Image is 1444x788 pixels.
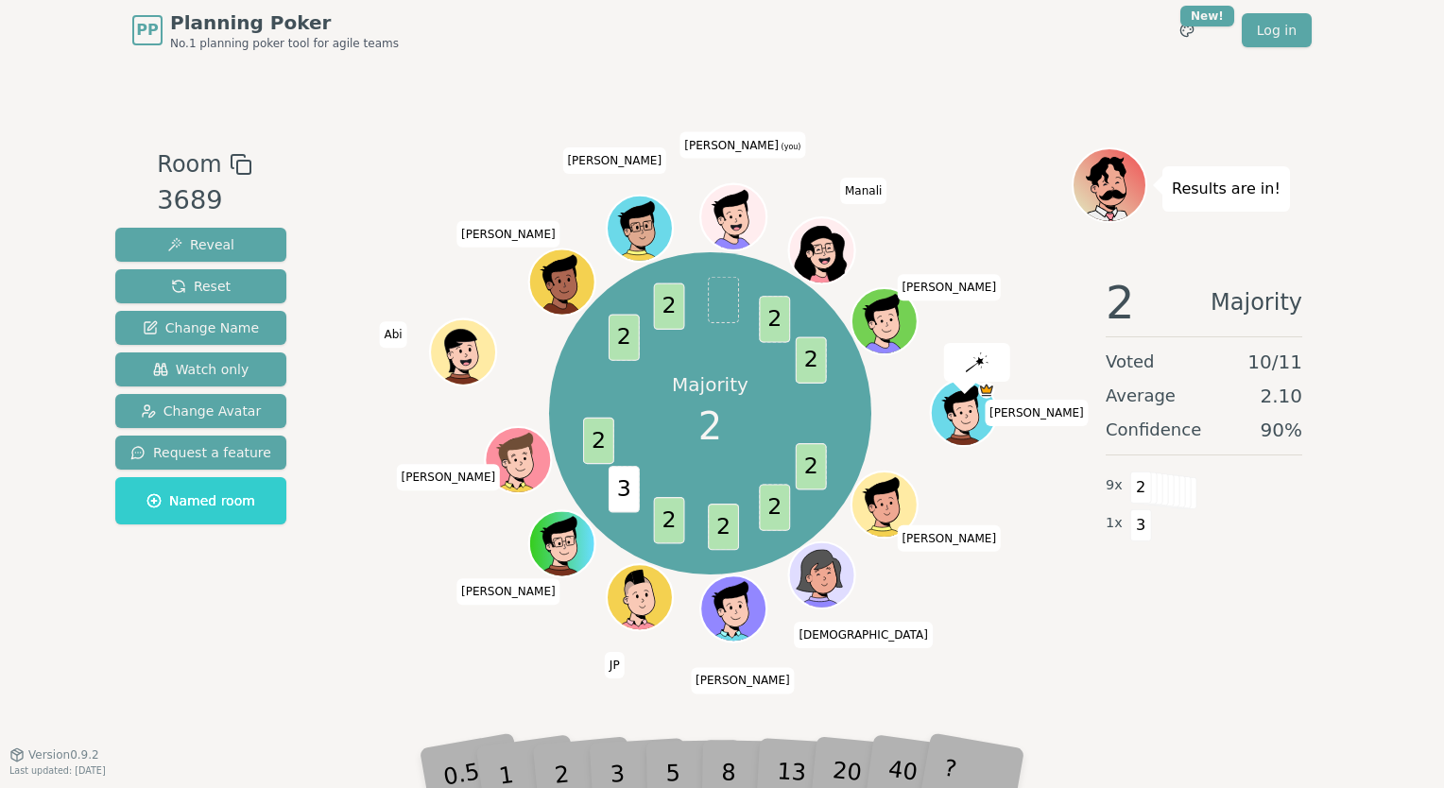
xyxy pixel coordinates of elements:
span: (you) [779,143,801,151]
a: PPPlanning PokerNo.1 planning poker tool for agile teams [132,9,399,51]
span: Version 0.9.2 [28,747,99,762]
span: 2 [583,418,614,464]
span: Click to change your name [679,132,805,159]
span: Click to change your name [794,622,932,648]
span: Voted [1106,349,1155,375]
span: Planning Poker [170,9,399,36]
span: 2 [760,296,791,342]
div: New! [1180,6,1234,26]
span: Click to change your name [840,178,886,204]
span: 2 [609,314,640,360]
span: 2 [796,443,827,489]
img: reveal [966,352,988,371]
span: 2 [709,504,740,550]
span: 2 [1106,280,1135,325]
button: Click to change your avatar [703,186,765,248]
span: Click to change your name [897,275,1001,301]
button: Reset [115,269,286,303]
span: Reveal [167,235,234,254]
span: Click to change your name [897,525,1001,552]
button: Watch only [115,352,286,386]
span: PP [136,19,158,42]
p: Majority [672,371,748,398]
span: Click to change your name [562,147,666,174]
span: Click to change your name [605,652,625,678]
button: Reveal [115,228,286,262]
span: 1 x [1106,513,1123,534]
button: Change Name [115,311,286,345]
span: Change Name [143,318,259,337]
span: Dan is the host [979,383,996,400]
span: 2 [796,336,827,383]
span: Click to change your name [985,400,1089,426]
button: Request a feature [115,436,286,470]
span: 2.10 [1260,383,1302,409]
p: Results are in! [1172,176,1281,202]
span: Watch only [153,360,249,379]
button: Named room [115,477,286,524]
span: No.1 planning poker tool for agile teams [170,36,399,51]
span: 9 x [1106,475,1123,496]
span: Majority [1211,280,1302,325]
span: Reset [171,277,231,296]
span: Click to change your name [456,221,560,248]
span: Click to change your name [379,322,406,349]
span: 2 [654,283,685,329]
span: Confidence [1106,417,1201,443]
span: 2 [760,484,791,530]
span: 2 [698,398,722,454]
span: Change Avatar [141,402,262,420]
div: 3689 [157,181,251,220]
span: Click to change your name [456,579,560,606]
span: Room [157,147,221,181]
a: Log in [1242,13,1312,47]
span: Click to change your name [691,668,795,694]
span: Named room [146,491,255,510]
span: Last updated: [DATE] [9,765,106,776]
span: 90 % [1261,417,1302,443]
button: New! [1170,13,1204,47]
span: Average [1106,383,1176,409]
span: 10 / 11 [1247,349,1302,375]
span: 3 [609,466,640,512]
span: 2 [654,497,685,543]
button: Change Avatar [115,394,286,428]
span: 2 [1130,471,1152,504]
span: Click to change your name [396,465,500,491]
span: 3 [1130,509,1152,541]
button: Version0.9.2 [9,747,99,762]
span: Request a feature [130,443,271,462]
